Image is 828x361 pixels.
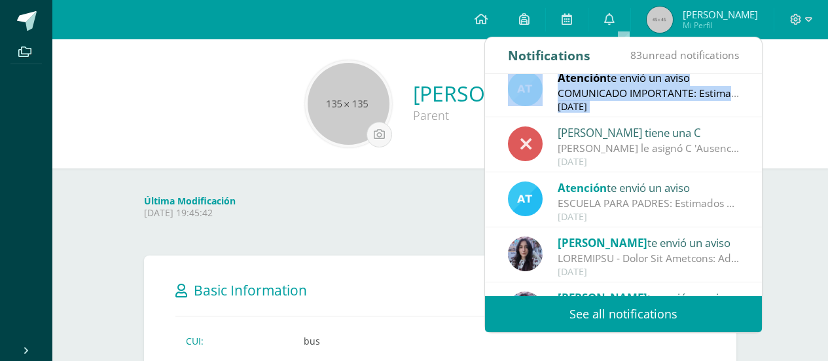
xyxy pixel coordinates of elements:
[413,79,576,107] a: [PERSON_NAME]
[485,296,762,332] a: See all notifications
[308,63,389,145] img: 135x135
[558,212,740,223] div: [DATE]
[508,181,543,216] img: 9fc725f787f6a993fc92a288b7a8b70c.png
[144,195,586,207] h4: Última Modificación
[508,292,543,326] img: c00ed30f81870df01a0e4b2e5e7fa781.png
[630,48,739,62] span: unread notifications
[558,290,647,305] span: [PERSON_NAME]
[558,102,740,113] div: [DATE]
[558,289,740,306] div: te envió un aviso
[194,281,307,299] span: Basic Information
[413,107,576,123] div: Parent
[508,71,543,106] img: 9fc725f787f6a993fc92a288b7a8b70c.png
[630,48,642,62] span: 83
[293,330,554,352] td: bus
[558,86,740,101] div: COMUNICADO IMPORTANTE: Estimados padres de familia. Reciban un cordial saludo. Por este medio les...
[558,124,740,141] div: [PERSON_NAME] tiene una C
[144,207,586,219] p: [DATE] 19:45:42
[558,179,740,196] div: te envió un aviso
[175,330,293,352] td: CUI:
[558,141,740,156] div: [PERSON_NAME] le asignó C 'Ausencias constantes y/o consecutivas a clase sin justificación ' al a...
[558,234,740,251] div: te envió un aviso
[558,70,607,85] span: Atención
[508,237,543,271] img: c00ed30f81870df01a0e4b2e5e7fa781.png
[558,267,740,278] div: [DATE]
[558,235,647,250] span: [PERSON_NAME]
[558,69,740,86] div: te envió un aviso
[558,157,740,168] div: [DATE]
[558,196,740,211] div: ESCUELA PARA PADRES: Estimados padres de familia. Les compartimos información sobre nuestra escue...
[508,37,590,73] div: Notifications
[683,20,758,31] span: Mi Perfil
[558,180,607,195] span: Atención
[647,7,673,33] img: 45x45
[558,251,740,266] div: CORREGIDO - Drama Day Costumes: Good afternoon, dear parents. We are sharing costume guidelines f...
[683,8,758,21] span: [PERSON_NAME]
